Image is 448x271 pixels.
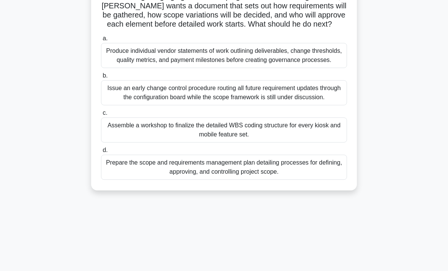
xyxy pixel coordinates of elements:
div: Prepare the scope and requirements management plan detailing processes for defining, approving, a... [101,155,347,180]
div: Issue an early change control procedure routing all future requirement updates through the config... [101,80,347,105]
span: b. [103,72,107,79]
span: c. [103,109,107,116]
div: Produce individual vendor statements of work outlining deliverables, change thresholds, quality m... [101,43,347,68]
span: a. [103,35,107,41]
span: d. [103,147,107,153]
div: Assemble a workshop to finalize the detailed WBS coding structure for every kiosk and mobile feat... [101,117,347,143]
